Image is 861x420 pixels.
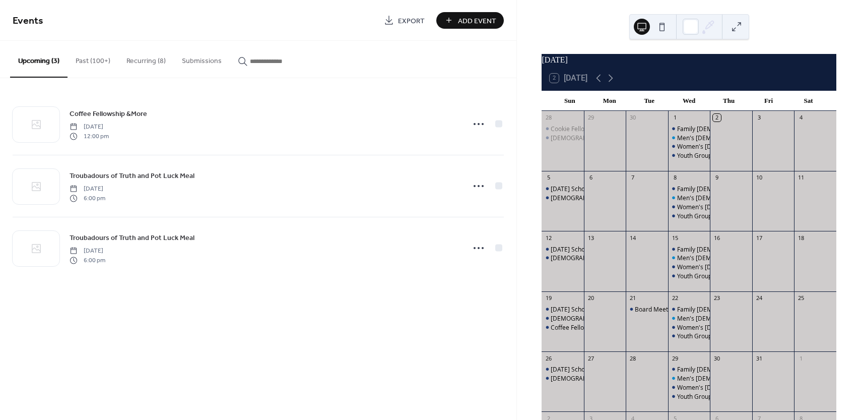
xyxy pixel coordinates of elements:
[677,151,712,160] div: Youth Group
[551,314,638,323] div: [DEMOGRAPHIC_DATA] Service
[70,247,105,256] span: [DATE]
[70,233,194,244] span: Troubadours of Truth and Pot Luck Meal
[669,91,709,111] div: Wed
[668,212,710,220] div: Youth Group
[668,305,710,314] div: Family Bible Study
[542,305,584,314] div: Sunday School
[797,234,805,242] div: 18
[677,245,779,254] div: Family [DEMOGRAPHIC_DATA] Study
[668,314,710,323] div: Men's Bible Study
[749,91,788,111] div: Fri
[551,374,638,383] div: [DEMOGRAPHIC_DATA] Service
[668,142,710,151] div: Women's Bible Study
[677,383,787,392] div: Women's [DEMOGRAPHIC_DATA] Study
[70,256,105,265] span: 6:00 pm
[668,245,710,254] div: Family Bible Study
[551,245,590,254] div: [DATE] School
[797,174,805,182] div: 11
[668,203,710,211] div: Women's Bible Study
[677,194,778,202] div: Men's [DEMOGRAPHIC_DATA] Study
[551,365,590,374] div: [DATE] School
[713,114,720,122] div: 2
[550,91,589,111] div: Sun
[755,294,763,302] div: 24
[629,294,636,302] div: 21
[542,254,584,262] div: Church Service
[68,41,118,77] button: Past (100+)
[668,125,710,133] div: Family Bible Study
[671,294,679,302] div: 22
[677,323,787,332] div: Women's [DEMOGRAPHIC_DATA] Study
[545,294,552,302] div: 19
[551,185,590,193] div: [DATE] School
[677,125,779,133] div: Family [DEMOGRAPHIC_DATA] Study
[70,185,105,194] span: [DATE]
[70,194,105,203] span: 6:00 pm
[677,374,778,383] div: Men's [DEMOGRAPHIC_DATA] Study
[545,174,552,182] div: 5
[542,314,584,323] div: Church Service
[545,114,552,122] div: 28
[70,171,194,182] span: Troubadours of Truth and Pot Luck Meal
[629,354,636,362] div: 28
[668,263,710,271] div: Women's Bible Study
[668,383,710,392] div: Women's Bible Study
[70,108,147,119] a: Coffee Fellowship &More
[713,174,720,182] div: 9
[797,114,805,122] div: 4
[668,194,710,202] div: Men's Bible Study
[436,12,504,29] button: Add Event
[668,151,710,160] div: Youth Group
[668,254,710,262] div: Men's Bible Study
[118,41,174,77] button: Recurring (8)
[551,194,638,202] div: [DEMOGRAPHIC_DATA] Service
[626,305,668,314] div: Board Meeting
[542,365,584,374] div: Sunday School
[668,392,710,401] div: Youth Group
[677,142,787,151] div: Women's [DEMOGRAPHIC_DATA] Study
[70,109,147,119] span: Coffee Fellowship &More
[713,354,720,362] div: 30
[677,392,712,401] div: Youth Group
[797,354,805,362] div: 1
[788,91,828,111] div: Sat
[587,354,594,362] div: 27
[10,41,68,78] button: Upcoming (3)
[542,194,584,202] div: Church Service
[587,114,594,122] div: 29
[70,170,194,182] a: Troubadours of Truth and Pot Luck Meal
[671,354,679,362] div: 29
[551,125,601,133] div: Cookie Fellowship
[545,234,552,242] div: 12
[551,134,638,142] div: [DEMOGRAPHIC_DATA] Service
[677,254,778,262] div: Men's [DEMOGRAPHIC_DATA] Study
[587,234,594,242] div: 13
[677,314,778,323] div: Men's [DEMOGRAPHIC_DATA] Study
[797,294,805,302] div: 25
[671,174,679,182] div: 8
[629,174,636,182] div: 7
[70,132,109,141] span: 12:00 pm
[671,234,679,242] div: 15
[713,234,720,242] div: 16
[668,323,710,332] div: Women's Bible Study
[70,232,194,244] a: Troubadours of Truth and Pot Luck Meal
[635,305,677,314] div: Board Meeting
[668,272,710,280] div: Youth Group
[677,263,787,271] div: Women's [DEMOGRAPHIC_DATA] Study
[551,323,621,332] div: Coffee Fellowship &More
[709,91,749,111] div: Thu
[755,174,763,182] div: 10
[755,234,763,242] div: 17
[677,212,712,220] div: Youth Group
[677,365,779,374] div: Family [DEMOGRAPHIC_DATA] Study
[398,16,425,26] span: Export
[542,185,584,193] div: Sunday School
[551,305,590,314] div: [DATE] School
[668,134,710,142] div: Men's Bible Study
[629,91,669,111] div: Tue
[713,294,720,302] div: 23
[376,12,432,29] a: Export
[668,374,710,383] div: Men's Bible Study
